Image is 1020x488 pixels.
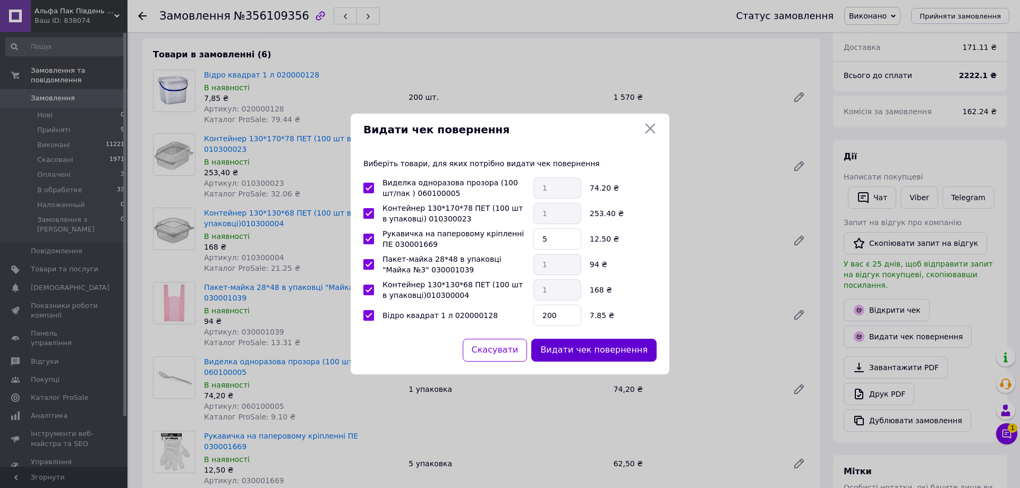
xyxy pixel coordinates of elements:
[382,255,501,274] label: Пакет-майка 28*48 в упаковці "Майка №3" 030001039
[585,259,661,270] div: 94 ₴
[585,285,661,295] div: 168 ₴
[585,310,661,321] div: 7.85 ₴
[382,280,523,299] label: Контейнер 130*130*68 ПЕТ (100 шт в упаковці)010300004
[363,158,657,169] p: Виберіть товари, для яких потрібно видати чек повернення
[531,339,657,362] button: Видати чек повернення
[382,204,523,223] label: Контейнер 130*170*78 ПЕТ (100 шт в упаковці) 010300023
[382,229,524,249] label: Рукавичка на паперовому кріпленні ПЕ 030001669
[585,234,661,244] div: 12.50 ₴
[463,339,528,362] button: Скасувати
[585,208,661,219] div: 253.40 ₴
[382,311,498,320] label: Відро квадрат 1 л 020000128
[585,183,661,193] div: 74.20 ₴
[363,122,640,138] span: Видати чек повернення
[382,178,518,198] label: Виделка одноразова прозора (100 шт/пак ) 060100005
